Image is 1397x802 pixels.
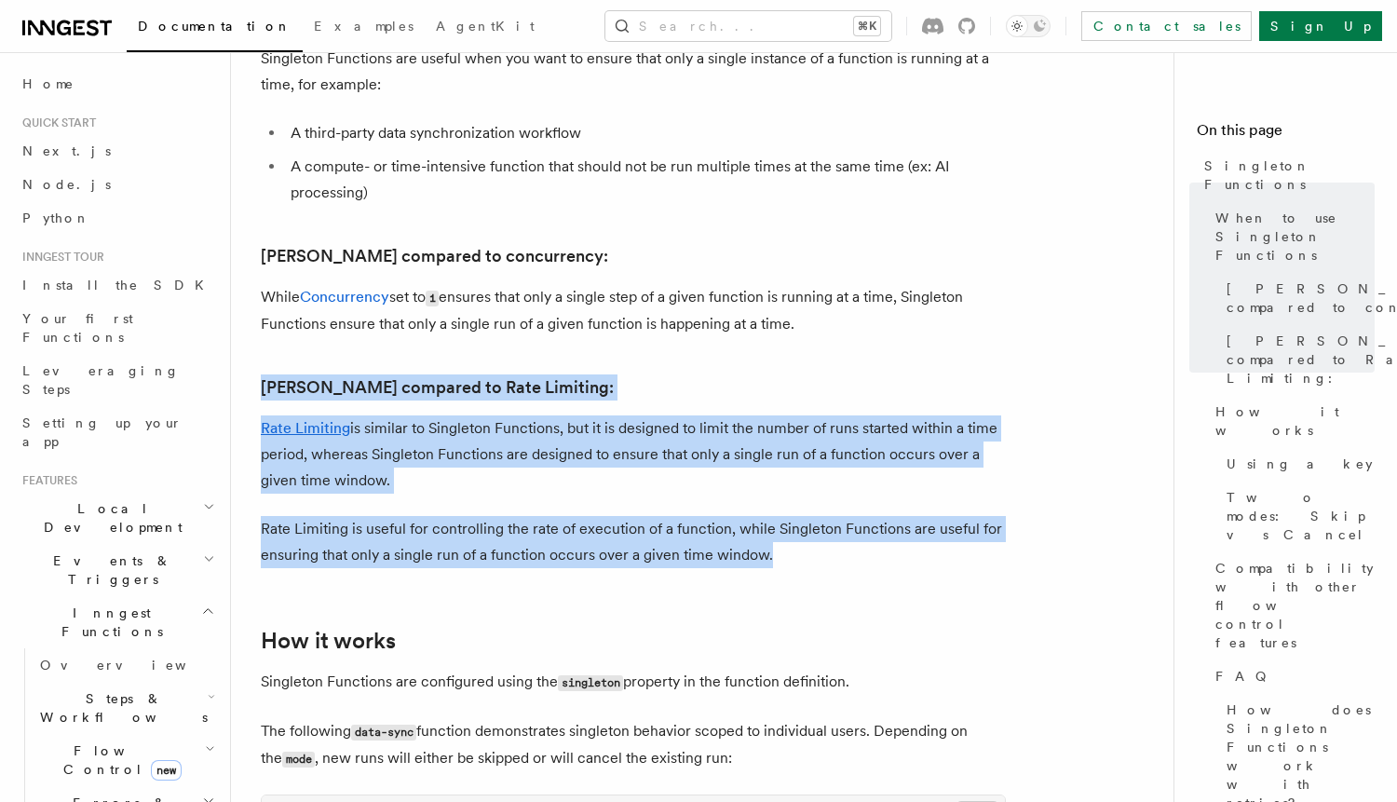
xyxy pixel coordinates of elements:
[261,46,1006,98] p: Singleton Functions are useful when you want to ensure that only a single instance of a function ...
[261,284,1006,337] p: While set to ensures that only a single step of a given function is running at a time, Singleton ...
[300,288,389,306] a: Concurrency
[1227,455,1373,473] span: Using a key
[33,689,208,727] span: Steps & Workflows
[33,682,219,734] button: Steps & Workflows
[22,211,90,225] span: Python
[1215,667,1276,686] span: FAQ
[285,154,1006,206] li: A compute- or time-intensive function that should not be run multiple times at the same time (ex:...
[436,19,535,34] span: AgentKit
[261,628,396,654] a: How it works
[1204,156,1375,194] span: Singleton Functions
[261,516,1006,568] p: Rate Limiting is useful for controlling the rate of execution of a function, while Singleton Func...
[15,596,219,648] button: Inngest Functions
[261,243,608,269] a: [PERSON_NAME] compared to concurrency:
[261,718,1006,772] p: The following function demonstrates singleton behavior scoped to individual users. Depending on t...
[1215,559,1375,652] span: Compatibility with other flow control features
[1219,481,1375,551] a: Two modes: Skip vs Cancel
[261,669,1006,696] p: Singleton Functions are configured using the property in the function definition.
[605,11,891,41] button: Search...⌘K
[261,419,350,437] a: Rate Limiting
[15,201,219,235] a: Python
[15,116,96,130] span: Quick start
[15,250,104,265] span: Inngest tour
[15,406,219,458] a: Setting up your app
[425,6,546,50] a: AgentKit
[22,143,111,158] span: Next.js
[15,67,219,101] a: Home
[40,658,232,673] span: Overview
[1219,324,1375,395] a: [PERSON_NAME] compared to Rate Limiting:
[1227,488,1375,544] span: Two modes: Skip vs Cancel
[33,734,219,786] button: Flow Controlnew
[15,134,219,168] a: Next.js
[22,278,215,292] span: Install the SDK
[1215,209,1375,265] span: When to use Singleton Functions
[285,120,1006,146] li: A third-party data synchronization workflow
[15,499,203,537] span: Local Development
[1208,395,1375,447] a: How it works
[1208,551,1375,659] a: Compatibility with other flow control features
[282,752,315,768] code: mode
[138,19,292,34] span: Documentation
[1215,402,1375,440] span: How it works
[15,302,219,354] a: Your first Functions
[22,363,180,397] span: Leveraging Steps
[1208,201,1375,272] a: When to use Singleton Functions
[1259,11,1382,41] a: Sign Up
[22,311,133,345] span: Your first Functions
[1081,11,1252,41] a: Contact sales
[22,75,75,93] span: Home
[151,760,182,781] span: new
[15,473,77,488] span: Features
[261,374,614,401] a: [PERSON_NAME] compared to Rate Limiting:
[426,291,439,306] code: 1
[261,415,1006,494] p: is similar to Singleton Functions, but it is designed to limit the number of runs started within ...
[22,415,183,449] span: Setting up your app
[1208,659,1375,693] a: FAQ
[1006,15,1051,37] button: Toggle dark mode
[15,168,219,201] a: Node.js
[303,6,425,50] a: Examples
[33,648,219,682] a: Overview
[558,675,623,691] code: singleton
[33,741,205,779] span: Flow Control
[1197,149,1375,201] a: Singleton Functions
[127,6,303,52] a: Documentation
[1219,447,1375,481] a: Using a key
[854,17,880,35] kbd: ⌘K
[314,19,414,34] span: Examples
[15,268,219,302] a: Install the SDK
[15,354,219,406] a: Leveraging Steps
[351,725,416,741] code: data-sync
[15,544,219,596] button: Events & Triggers
[15,492,219,544] button: Local Development
[15,551,203,589] span: Events & Triggers
[15,604,201,641] span: Inngest Functions
[1219,272,1375,324] a: [PERSON_NAME] compared to concurrency:
[1197,119,1375,149] h4: On this page
[22,177,111,192] span: Node.js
